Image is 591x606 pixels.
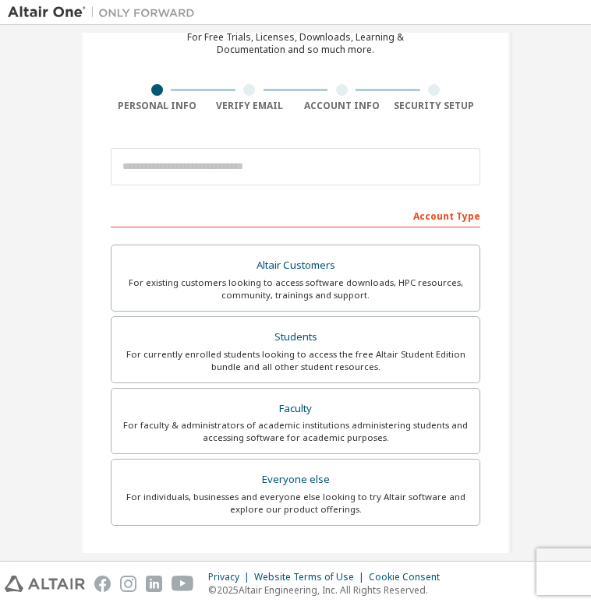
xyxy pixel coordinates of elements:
[94,576,111,592] img: facebook.svg
[121,491,470,516] div: For individuals, businesses and everyone else looking to try Altair software and explore our prod...
[187,31,404,56] div: For Free Trials, Licenses, Downloads, Learning & Documentation and so much more.
[208,583,449,597] p: © 2025 Altair Engineering, Inc. All Rights Reserved.
[121,419,470,444] div: For faculty & administrators of academic institutions administering students and accessing softwa...
[111,100,203,112] div: Personal Info
[111,203,480,227] div: Account Type
[111,549,480,574] div: Your Profile
[121,398,470,420] div: Faculty
[121,255,470,277] div: Altair Customers
[121,326,470,348] div: Students
[120,576,136,592] img: instagram.svg
[254,571,369,583] div: Website Terms of Use
[369,571,449,583] div: Cookie Consent
[295,100,388,112] div: Account Info
[203,100,296,112] div: Verify Email
[8,5,203,20] img: Altair One
[388,100,481,112] div: Security Setup
[5,576,85,592] img: altair_logo.svg
[172,576,194,592] img: youtube.svg
[121,469,470,491] div: Everyone else
[146,576,162,592] img: linkedin.svg
[121,277,470,301] div: For existing customers looking to access software downloads, HPC resources, community, trainings ...
[121,348,470,373] div: For currently enrolled students looking to access the free Altair Student Edition bundle and all ...
[208,571,254,583] div: Privacy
